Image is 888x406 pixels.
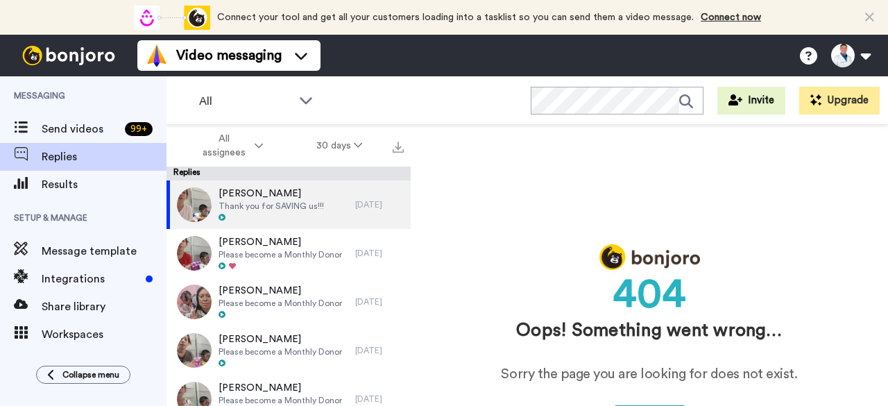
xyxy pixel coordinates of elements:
div: 404 [452,270,846,311]
span: Results [42,176,166,193]
button: Collapse menu [36,366,130,384]
img: c4c5ce93-6aaf-4f69-b3aa-185477421492-thumb.jpg [177,236,212,271]
span: All [199,93,292,110]
div: Sorry the page you are looking for does not exist. [472,364,826,384]
button: 30 days [290,133,389,158]
a: Connect now [701,12,761,22]
span: [PERSON_NAME] [219,187,324,201]
img: bj-logo-header-white.svg [17,46,121,65]
span: Integrations [42,271,140,287]
span: [PERSON_NAME] [219,235,342,249]
span: Please become a Monthly Donor [219,395,342,406]
img: b5840a14-dab0-4d8c-8b2e-7b200889f2c0-thumb.jpg [177,333,212,368]
button: Upgrade [799,87,880,115]
button: Export all results that match these filters now. [388,135,408,156]
div: [DATE] [355,296,404,307]
span: Share library [42,298,166,315]
div: 99 + [125,122,153,136]
a: [PERSON_NAME]Please become a Monthly Donor[DATE] [166,326,411,375]
a: [PERSON_NAME]Please become a Monthly Donor[DATE] [166,229,411,278]
img: 39b3b116-d177-42b9-ae6f-902faf37e7c2-thumb.jpg [177,285,212,319]
button: All assignees [169,126,290,165]
span: Workspaces [42,326,166,343]
div: [DATE] [355,345,404,356]
span: Send videos [42,121,119,137]
div: [DATE] [355,394,404,405]
img: logo_full.png [599,244,700,270]
div: animation [134,6,210,30]
span: Video messaging [176,46,282,65]
span: Please become a Monthly Donor [219,346,342,357]
span: Message template [42,243,166,260]
div: [DATE] [355,199,404,210]
span: [PERSON_NAME] [219,284,342,298]
a: [PERSON_NAME]Please become a Monthly Donor[DATE] [166,278,411,326]
span: All assignees [196,132,252,160]
span: Please become a Monthly Donor [219,249,342,260]
a: [PERSON_NAME]Thank you for SAVING us!!![DATE] [166,180,411,229]
span: Replies [42,149,166,165]
span: Thank you for SAVING us!!! [219,201,324,212]
span: [PERSON_NAME] [219,332,342,346]
img: export.svg [393,142,404,153]
img: vm-color.svg [146,44,168,67]
span: Connect your tool and get all your customers loading into a tasklist so you can send them a video... [217,12,694,22]
span: Collapse menu [62,369,119,380]
span: Please become a Monthly Donor [219,298,342,309]
img: dddb08c7-caf8-48db-b894-93dda0b03850-thumb.jpg [177,187,212,222]
div: Replies [166,167,411,180]
button: Invite [717,87,785,115]
div: Oops! Something went wrong… [452,318,846,344]
span: [PERSON_NAME] [219,381,342,395]
div: [DATE] [355,248,404,259]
